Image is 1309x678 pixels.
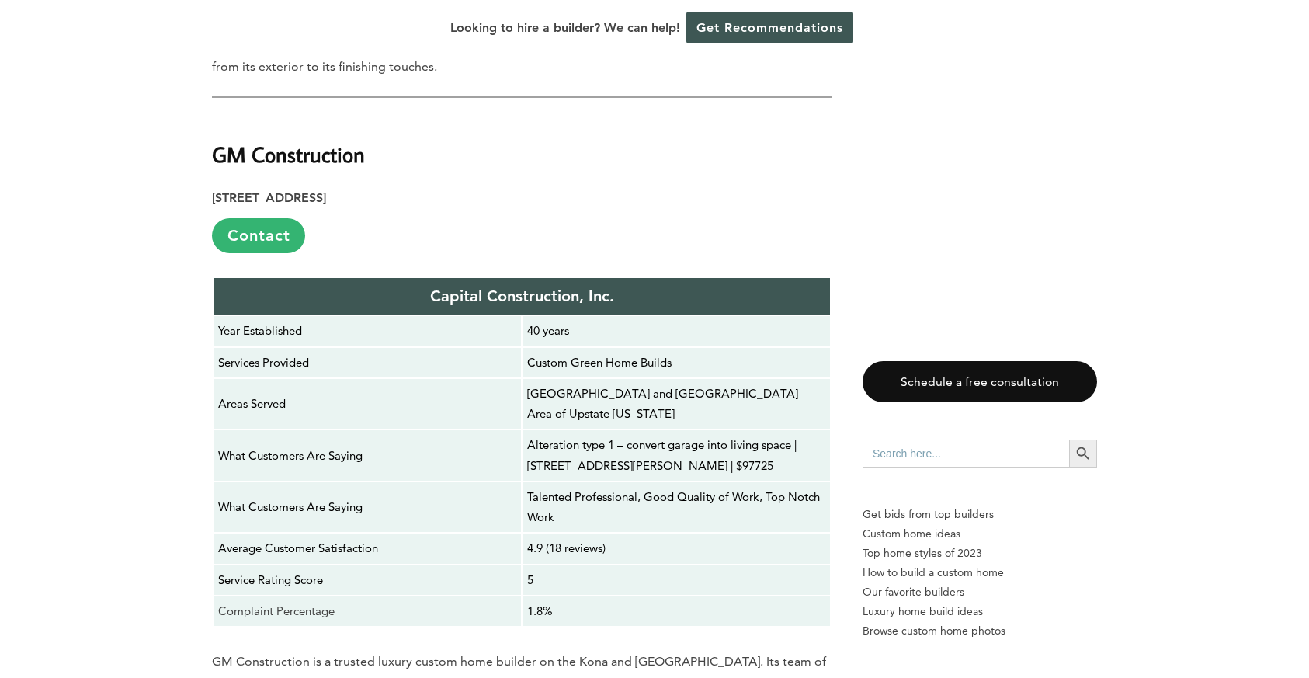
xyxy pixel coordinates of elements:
[686,12,853,43] a: Get Recommendations
[527,570,825,590] p: 5
[863,582,1097,602] a: Our favorite builders
[527,321,825,341] p: 40 years
[527,487,825,528] p: Talented Professional, Good Quality of Work, Top Notch Work
[863,440,1069,468] input: Search here...
[212,190,326,205] strong: [STREET_ADDRESS]
[218,394,516,414] p: Areas Served
[863,524,1097,544] a: Custom home ideas
[863,563,1097,582] a: How to build a custom home
[218,497,516,517] p: What Customers Are Saying
[527,538,825,558] p: 4.9 (18 reviews)
[1011,566,1290,659] iframe: Drift Widget Chat Controller
[527,353,825,373] p: Custom Green Home Builds
[527,435,825,476] p: Alteration type 1 – convert garage into living space | [STREET_ADDRESS][PERSON_NAME] | $97725
[218,601,516,621] p: Complaint Percentage
[863,361,1097,402] a: Schedule a free consultation
[218,321,516,341] p: Year Established
[218,446,516,466] p: What Customers Are Saying
[218,570,516,590] p: Service Rating Score
[863,505,1097,524] p: Get bids from top builders
[218,353,516,373] p: Services Provided
[212,141,365,168] strong: GM Construction
[863,621,1097,641] a: Browse custom home photos
[1075,445,1092,462] svg: Search
[218,538,516,558] p: Average Customer Satisfaction
[527,384,825,425] p: [GEOGRAPHIC_DATA] and [GEOGRAPHIC_DATA] Area of Upstate [US_STATE]
[863,544,1097,563] a: Top home styles of 2023
[430,287,614,305] strong: Capital Construction, Inc.
[527,601,825,621] p: 1.8%
[863,602,1097,621] a: Luxury home build ideas
[212,218,305,253] a: Contact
